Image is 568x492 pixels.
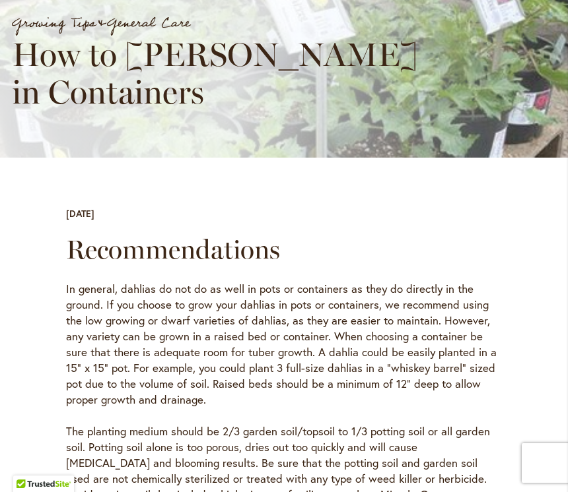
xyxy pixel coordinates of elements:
p: In general, dahlias do not do as well in pots or containers as they do directly in the ground. If... [66,281,501,408]
a: General Care [107,11,190,36]
a: Growing Tips [12,11,96,36]
div: [DATE] [66,207,94,220]
h2: Recommendations [66,233,501,265]
h1: How to [PERSON_NAME] in Containers [12,36,438,111]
